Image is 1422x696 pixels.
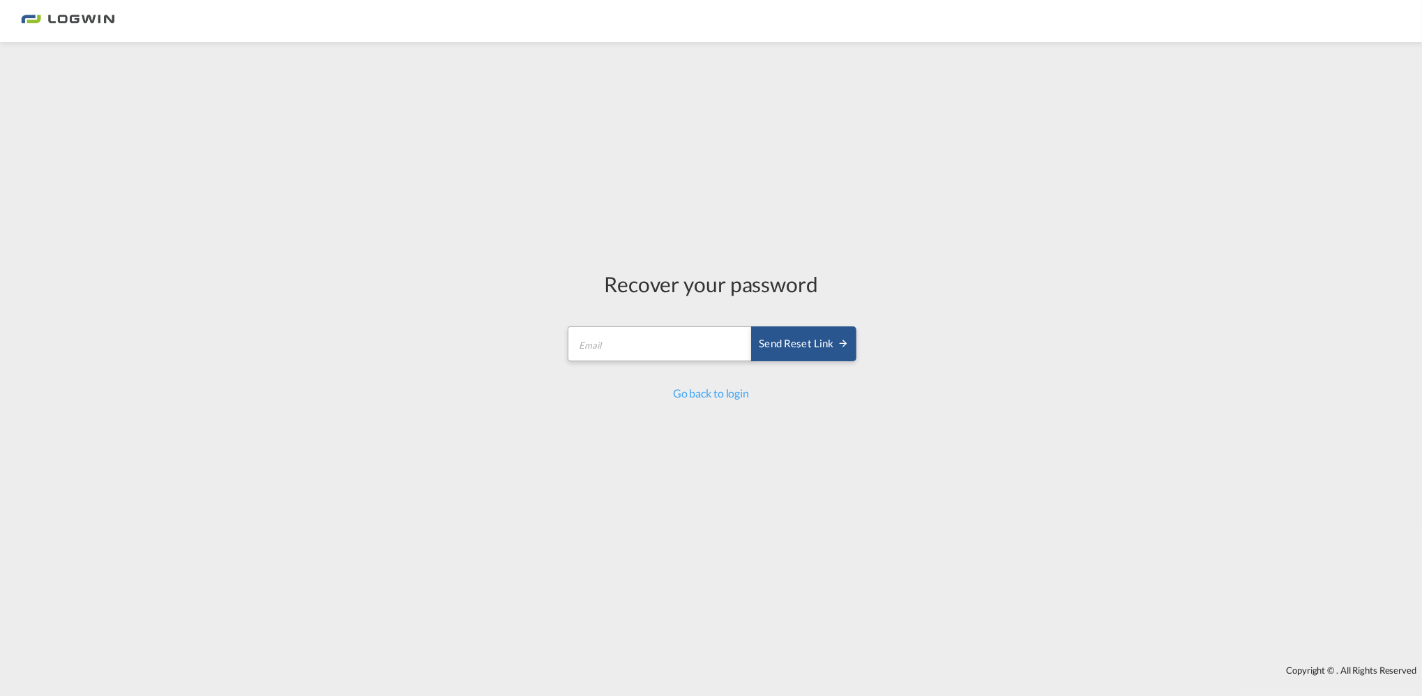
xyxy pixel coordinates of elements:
[759,336,848,352] div: Send reset link
[838,338,849,349] md-icon: icon-arrow-right
[751,326,856,361] button: SEND RESET LINK
[566,269,856,298] div: Recover your password
[673,386,749,400] a: Go back to login
[568,326,752,361] input: Email
[21,6,115,37] img: bc73a0e0d8c111efacd525e4c8ad7d32.png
